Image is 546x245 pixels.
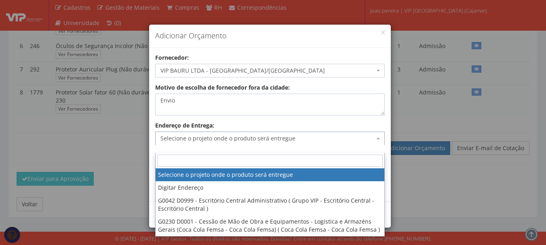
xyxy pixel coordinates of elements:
[155,121,214,130] label: Endereço de Entrega:
[156,168,384,181] li: Selecione o projeto onde o produto será entregue
[160,67,375,75] span: VIP BAURU LTDA - Bauru/SP
[155,151,201,159] label: Data de Entrega:
[156,194,384,215] li: G0042 D0999 - Escritório Central Administrativo ( Grupo VIP - Escritório Central - Escritório Cen...
[156,181,384,194] li: Digitar Endereço
[155,64,385,77] span: VIP BAURU LTDA - Bauru/SP
[155,31,385,41] h4: Adicionar Orçamento
[155,132,385,145] span: Selecione o projeto onde o produto será entregue
[155,84,290,92] label: Motivo de escolha de fornecedor fora da cidade:
[160,134,375,142] span: Selecione o projeto onde o produto será entregue
[155,54,189,62] label: Fornecedor:
[156,215,384,236] li: G0230 D0001 - Cessão de Mão de Obra e Equipamentos - Logística e Armazéns Gerais (Coca Cola Femsa...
